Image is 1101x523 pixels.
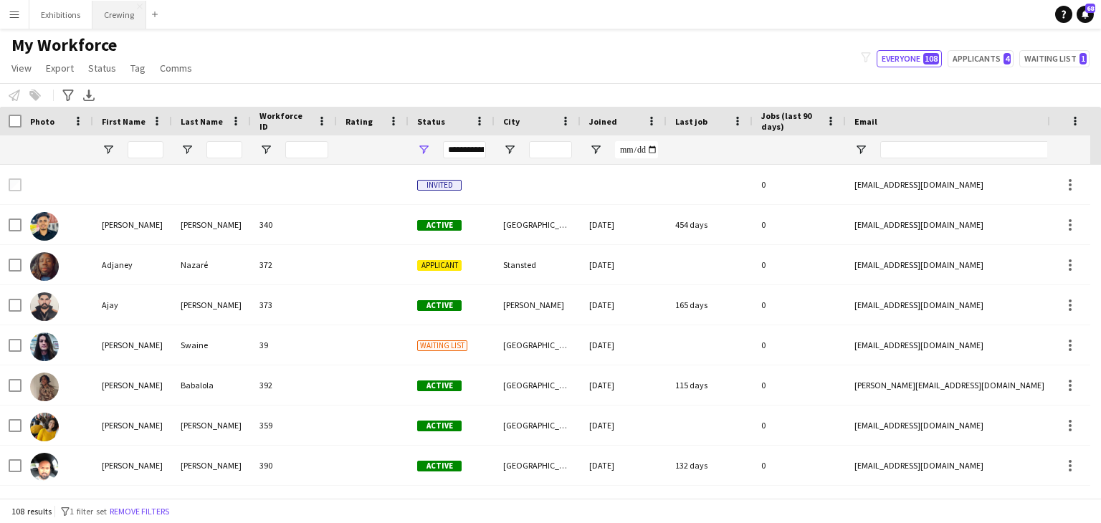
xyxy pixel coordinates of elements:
div: [PERSON_NAME] [93,446,172,485]
div: 0 [753,325,846,365]
span: First Name [102,116,146,127]
span: Last job [675,116,707,127]
div: [PERSON_NAME] [93,365,172,405]
div: 0 [753,446,846,485]
span: Active [417,300,462,311]
div: [GEOGRAPHIC_DATA] [495,205,581,244]
button: Open Filter Menu [854,143,867,156]
span: Joined [589,116,617,127]
span: Status [417,116,445,127]
div: [PERSON_NAME] [172,285,251,325]
div: [PERSON_NAME] [93,205,172,244]
span: Comms [160,62,192,75]
button: Everyone108 [877,50,942,67]
a: View [6,59,37,77]
div: 454 days [667,205,753,244]
span: Invited [417,180,462,191]
div: 132 days [667,446,753,485]
div: 390 [251,446,337,485]
div: [GEOGRAPHIC_DATA] [495,325,581,365]
img: Andrew Babalola [30,373,59,401]
div: 392 [251,365,337,405]
img: Angie rojas [30,413,59,441]
span: Workforce ID [259,110,311,132]
button: Open Filter Menu [102,143,115,156]
button: Waiting list1 [1019,50,1090,67]
span: 1 [1079,53,1087,64]
button: Open Filter Menu [259,143,272,156]
div: [GEOGRAPHIC_DATA] [495,446,581,485]
div: Nazaré [172,245,251,284]
div: [PERSON_NAME] [93,325,172,365]
span: 4 [1004,53,1011,64]
div: [DATE] [581,325,667,365]
img: Adjaney Nazaré [30,252,59,281]
div: [GEOGRAPHIC_DATA] [495,406,581,445]
div: 0 [753,365,846,405]
button: Open Filter Menu [181,143,194,156]
span: City [503,116,520,127]
div: 373 [251,285,337,325]
input: Workforce ID Filter Input [285,141,328,158]
div: Swaine [172,325,251,365]
input: Joined Filter Input [615,141,658,158]
button: Remove filters [107,504,172,519]
input: City Filter Input [529,141,572,158]
div: 359 [251,406,337,445]
div: Ajay [93,285,172,325]
app-action-btn: Export XLSX [80,87,97,104]
a: Comms [154,59,198,77]
span: Active [417,461,462,471]
span: Active [417,220,462,231]
div: 0 [753,245,846,284]
div: [DATE] [581,205,667,244]
div: 340 [251,205,337,244]
a: Tag [125,59,151,77]
div: [DATE] [581,285,667,325]
button: Open Filter Menu [503,143,516,156]
div: [DATE] [581,365,667,405]
a: Export [40,59,80,77]
img: Aashish Gupta [30,212,59,241]
div: [PERSON_NAME] [172,406,251,445]
div: 39 [251,325,337,365]
input: Row Selection is disabled for this row (unchecked) [9,178,22,191]
a: 68 [1077,6,1094,23]
div: [GEOGRAPHIC_DATA] [495,365,581,405]
div: [PERSON_NAME] [172,205,251,244]
span: Tag [130,62,146,75]
span: Waiting list [417,340,467,351]
div: [PERSON_NAME] [172,446,251,485]
span: 1 filter set [70,506,107,517]
span: Active [417,421,462,431]
span: My Workforce [11,34,117,56]
span: 108 [923,53,939,64]
input: First Name Filter Input [128,141,163,158]
span: Email [854,116,877,127]
span: 68 [1085,4,1095,13]
app-action-btn: Advanced filters [59,87,77,104]
div: 0 [753,205,846,244]
span: Applicant [417,260,462,271]
span: Status [88,62,116,75]
div: [DATE] [581,446,667,485]
div: 0 [753,165,846,204]
div: [DATE] [581,406,667,445]
div: 165 days [667,285,753,325]
span: View [11,62,32,75]
img: Alastair Swaine [30,332,59,361]
div: [PERSON_NAME] [495,285,581,325]
span: Active [417,380,462,391]
div: Adjaney [93,245,172,284]
button: Open Filter Menu [417,143,430,156]
div: 115 days [667,365,753,405]
span: Rating [345,116,373,127]
span: Jobs (last 90 days) [761,110,820,132]
div: Stansted [495,245,581,284]
input: Last Name Filter Input [206,141,242,158]
div: 372 [251,245,337,284]
span: Photo [30,116,54,127]
div: [PERSON_NAME] [93,406,172,445]
div: [DATE] [581,245,667,284]
button: Exhibitions [29,1,92,29]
